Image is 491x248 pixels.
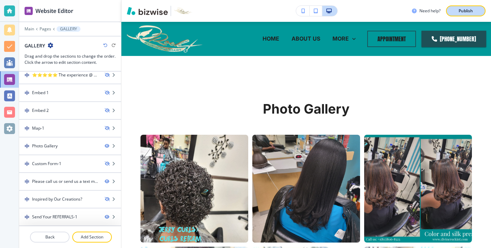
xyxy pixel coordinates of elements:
h2: Website Editor [35,7,73,15]
img: Drag [25,197,29,202]
div: DragPlease call us or send us a text message on [PHONE_NUMBER] [19,173,121,190]
img: editor icon [25,7,33,15]
img: Drag [25,215,29,219]
img: Drag [25,161,29,166]
img: Your Logo [174,8,192,14]
p: Publish [459,8,473,14]
button: GALLERY [57,26,80,32]
img: Bizwise Logo [127,7,168,15]
div: Photo Gallery [32,143,58,149]
p: Add Section [73,234,111,240]
p: ABOUT US [292,35,320,43]
div: Embed 1 [32,90,49,96]
div: DragSend Your REFERRALS-1 [19,208,121,225]
img: Drag [25,144,29,148]
h2: GALLERY [25,42,45,49]
a: [PHONE_NUMBER] [421,31,486,47]
img: Drag [25,73,29,77]
button: Add Section [72,232,112,243]
strong: Photo Gallery [263,101,349,117]
div: Drag⭐⭐⭐⭐⭐ The experience @ D Rock was timely and excellent. I love my crochet passion twist, my s... [19,67,121,84]
button: Publish [446,5,486,16]
img: D Rock Beauty Salon & Braids [126,24,203,53]
img: Drag [25,90,29,95]
div: DragEmbed 2 [19,102,121,119]
p: Back [31,234,69,240]
img: Drag [25,179,29,184]
button: Main [25,27,34,31]
p: HOME [263,35,279,43]
div: ⭐⭐⭐⭐⭐ The experience @ D Rock was timely and excellent. I love my crochet passion twist, my styli... [32,72,99,78]
div: DragEmbed 1 [19,84,121,101]
h3: Drag and drop the sections to change the order. Click the arrow to edit section content. [25,53,116,65]
div: DragMap-1 [19,120,121,137]
div: DragPhoto Gallery [19,137,121,155]
div: DragCustom Form-1 [19,155,121,172]
h3: Need help? [419,8,441,14]
div: Please call us or send us a text message on 817-806-8323 [32,178,99,185]
p: GALLERY [60,27,77,31]
div: Send Your REFERRALS-1 [32,214,77,220]
div: Inspired by Our Creations? [32,196,82,202]
img: Drag [25,108,29,113]
button: Back [30,232,70,243]
div: Custom Form-1 [32,161,61,167]
div: Map-1 [32,125,44,131]
div: DragInspired by Our Creations? [19,191,121,208]
img: Drag [25,126,29,131]
button: APPOINTMENT [367,31,416,47]
button: Pages [40,27,51,31]
p: MORE [332,35,349,43]
div: Embed 2 [32,107,49,114]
